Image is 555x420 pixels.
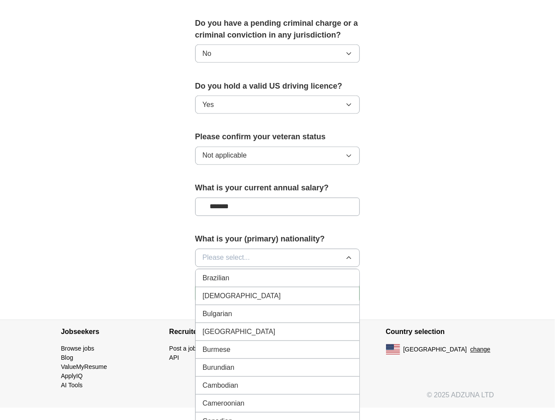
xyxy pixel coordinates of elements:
button: No [195,45,360,63]
span: Bulgarian [203,309,232,319]
span: [DEMOGRAPHIC_DATA] [203,291,281,301]
span: Burundian [203,362,234,373]
label: What is your (primary) nationality? [195,234,360,245]
a: API [169,355,179,361]
button: Yes [195,96,360,114]
a: AI Tools [61,382,83,389]
label: What is your current annual salary? [195,182,360,194]
a: Blog [61,355,73,361]
span: Cambodian [203,380,238,391]
span: Burmese [203,344,231,355]
span: Not applicable [203,151,247,161]
span: Cameroonian [203,398,245,409]
button: Please select... [195,249,360,267]
img: US flag [386,344,400,355]
span: No [203,48,211,59]
a: Browse jobs [61,345,94,352]
h4: Country selection [386,320,494,344]
div: © 2025 ADZUNA LTD [54,390,501,408]
span: Yes [203,100,214,110]
button: Not applicable [195,147,360,165]
span: [GEOGRAPHIC_DATA] [403,345,467,355]
a: ApplyIQ [61,373,83,380]
label: Do you have a pending criminal charge or a criminal conviction in any jurisdiction? [195,17,360,41]
a: ValueMyResume [61,364,107,371]
label: Please confirm your veteran status [195,131,360,143]
span: [GEOGRAPHIC_DATA] [203,327,276,337]
button: change [470,345,490,355]
label: Do you hold a valid US driving licence? [195,80,360,92]
a: Post a job [169,345,196,352]
span: Please select... [203,253,250,263]
span: Brazilian [203,273,229,283]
